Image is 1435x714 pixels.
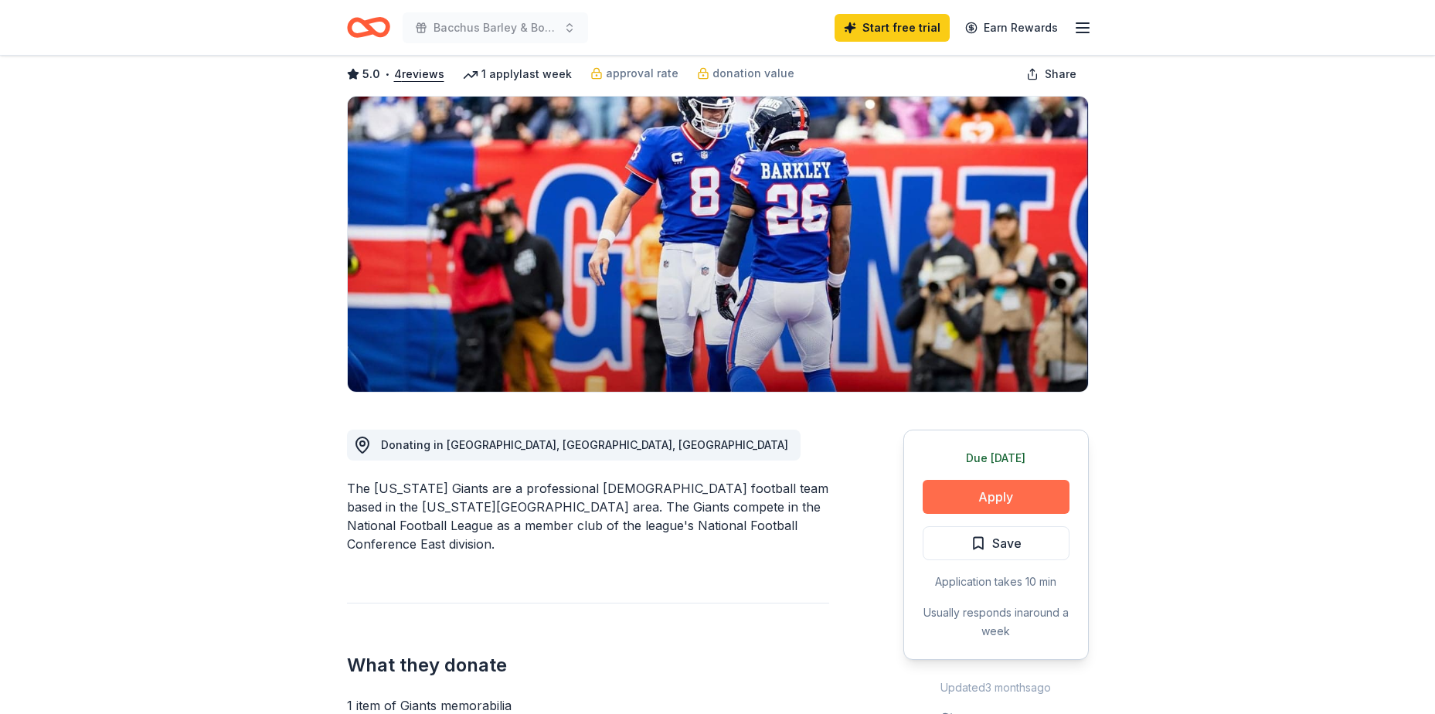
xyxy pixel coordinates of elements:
[463,65,572,83] div: 1 apply last week
[923,480,1069,514] button: Apply
[712,64,794,83] span: donation value
[384,68,389,80] span: •
[923,526,1069,560] button: Save
[381,438,788,451] span: Donating in [GEOGRAPHIC_DATA], [GEOGRAPHIC_DATA], [GEOGRAPHIC_DATA]
[347,653,829,678] h2: What they donate
[403,12,588,43] button: Bacchus Barley & Bounty
[923,449,1069,467] div: Due [DATE]
[992,533,1022,553] span: Save
[1045,65,1076,83] span: Share
[956,14,1067,42] a: Earn Rewards
[835,14,950,42] a: Start free trial
[434,19,557,37] span: Bacchus Barley & Bounty
[697,64,794,83] a: donation value
[362,65,380,83] span: 5.0
[923,603,1069,641] div: Usually responds in around a week
[923,573,1069,591] div: Application takes 10 min
[590,64,678,83] a: approval rate
[1014,59,1089,90] button: Share
[347,9,390,46] a: Home
[606,64,678,83] span: approval rate
[348,97,1088,392] img: Image for New York Giants
[903,678,1089,697] div: Updated 3 months ago
[347,479,829,553] div: The [US_STATE] Giants are a professional [DEMOGRAPHIC_DATA] football team based in the [US_STATE]...
[394,65,444,83] button: 4reviews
